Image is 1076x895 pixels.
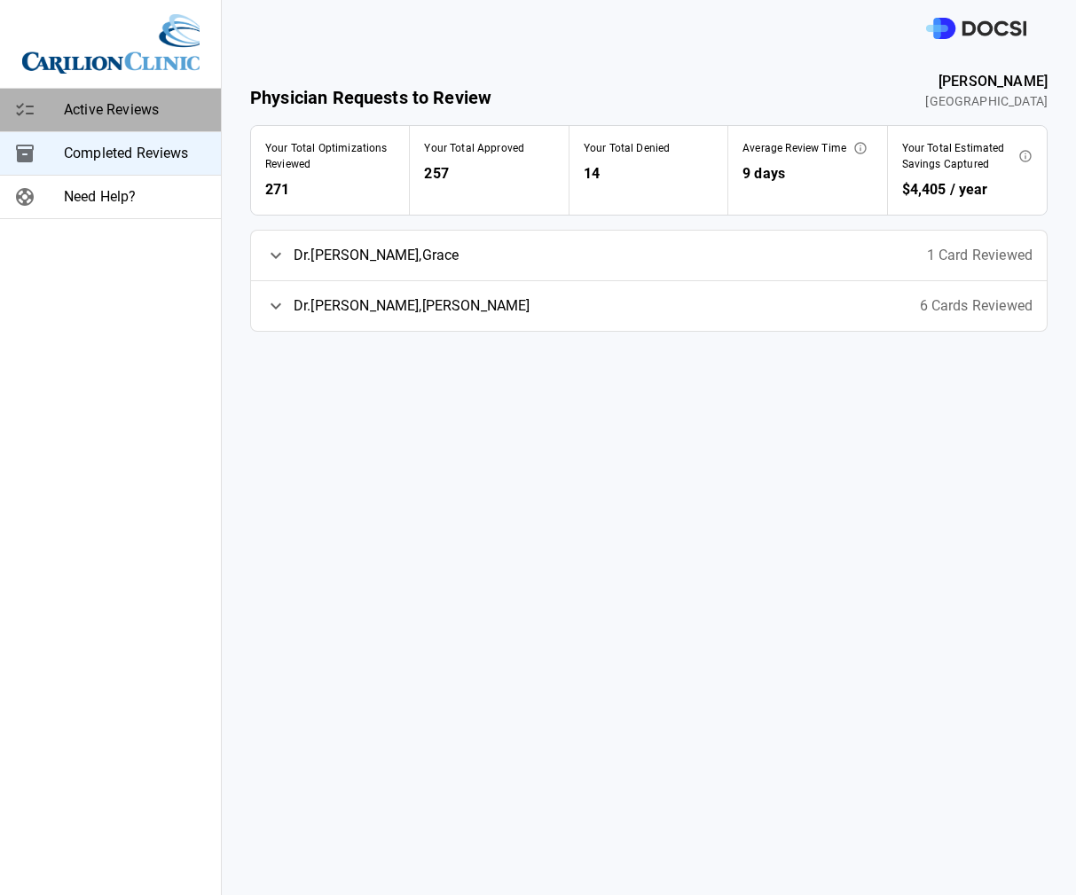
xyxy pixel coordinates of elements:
[927,245,1033,266] span: 1 Card Reviewed
[902,140,1011,172] span: Your Total Estimated Savings Captured
[742,163,872,184] span: 9 days
[424,140,524,156] span: Your Total Approved
[265,179,395,200] span: 271
[902,181,988,198] span: $4,405 / year
[294,295,530,317] span: Dr. [PERSON_NAME] , [PERSON_NAME]
[920,295,1033,317] span: 6 Cards Reviewed
[925,92,1048,111] span: [GEOGRAPHIC_DATA]
[265,140,395,172] span: Your Total Optimizations Reviewed
[584,140,671,156] span: Your Total Denied
[64,143,207,164] span: Completed Reviews
[853,141,868,155] svg: This represents the average time it takes from when an optimization is ready for your review to w...
[294,245,459,266] span: Dr. [PERSON_NAME] , Grace
[584,163,713,184] span: 14
[64,99,207,121] span: Active Reviews
[22,14,200,74] img: Site Logo
[925,71,1048,92] span: [PERSON_NAME]
[424,163,554,184] span: 257
[1018,149,1033,163] svg: This is the estimated annual impact of the preference card optimizations which you have approved....
[742,140,846,156] span: Average Review Time
[250,84,491,111] span: Physician Requests to Review
[64,186,207,208] span: Need Help?
[926,18,1026,40] img: DOCSI Logo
